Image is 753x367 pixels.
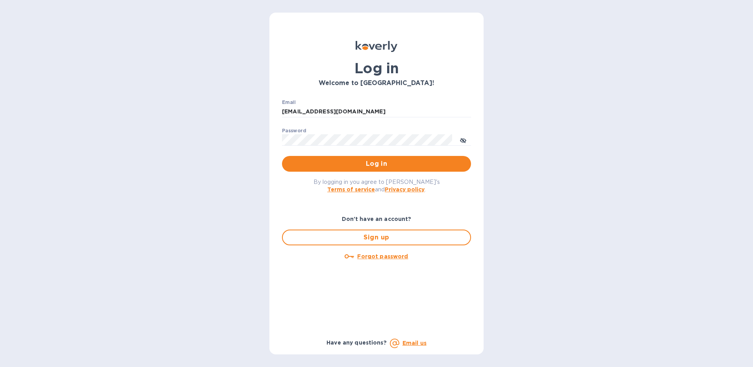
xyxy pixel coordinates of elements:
[282,60,471,76] h1: Log in
[342,216,412,222] b: Don't have an account?
[402,340,427,346] a: Email us
[327,186,375,193] a: Terms of service
[313,179,440,193] span: By logging in you agree to [PERSON_NAME]'s and .
[288,159,465,169] span: Log in
[357,253,408,259] u: Forgot password
[455,132,471,148] button: toggle password visibility
[282,106,471,118] input: Enter email address
[282,100,296,105] label: Email
[282,80,471,87] h3: Welcome to [GEOGRAPHIC_DATA]!
[289,233,464,242] span: Sign up
[282,128,306,133] label: Password
[326,339,387,346] b: Have any questions?
[282,156,471,172] button: Log in
[282,230,471,245] button: Sign up
[385,186,425,193] a: Privacy policy
[356,41,397,52] img: Koverly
